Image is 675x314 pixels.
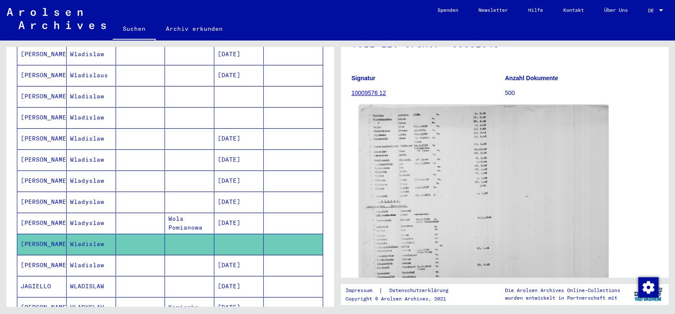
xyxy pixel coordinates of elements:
mat-cell: [DATE] [214,276,264,297]
a: Suchen [113,19,156,41]
mat-cell: [PERSON_NAME] [17,65,67,86]
mat-cell: [PERSON_NAME] [17,192,67,212]
span: DE [648,8,657,14]
img: 001.jpg [359,105,608,286]
mat-cell: [DATE] [214,171,264,191]
mat-cell: [PERSON_NAME] [17,171,67,191]
mat-cell: [PERSON_NAME] [17,44,67,65]
mat-cell: [DATE] [214,65,264,86]
mat-cell: Wladislaw [67,86,116,107]
p: 500 [505,89,658,97]
mat-cell: [DATE] [214,213,264,233]
mat-cell: Wladislaw [67,44,116,65]
mat-cell: Wladislaw [67,107,116,128]
mat-cell: [PERSON_NAME] [17,213,67,233]
mat-cell: [PERSON_NAME] [17,149,67,170]
mat-cell: Wladyslaw [67,171,116,191]
mat-cell: Wladyslaw [67,213,116,233]
mat-cell: Wladislaw [67,255,116,276]
mat-cell: [PERSON_NAME] [17,255,67,276]
mat-cell: Wladislaw [67,149,116,170]
mat-cell: [DATE] [214,192,264,212]
mat-cell: JAGIELLO [17,276,67,297]
mat-cell: [DATE] [214,255,264,276]
b: Signatur [351,75,375,81]
mat-cell: [DATE] [214,128,264,149]
div: | [346,286,459,295]
b: Anzahl Dokumente [505,75,558,81]
mat-cell: WLADISLAW [67,276,116,297]
mat-cell: Wladyslaw [67,192,116,212]
img: Zustimmung ändern [638,277,659,298]
a: Archiv erkunden [156,19,233,39]
mat-cell: [DATE] [214,149,264,170]
a: 10009576 12 [351,89,386,96]
p: wurden entwickelt in Partnerschaft mit [505,294,620,302]
mat-cell: [PERSON_NAME] [17,234,67,254]
a: Datenschutzerklärung [383,286,459,295]
mat-cell: Wola Pomianowa [165,213,214,233]
mat-cell: Wladislaw [67,128,116,149]
img: Arolsen_neg.svg [7,8,106,29]
p: Copyright © Arolsen Archives, 2021 [346,295,459,303]
mat-cell: [PERSON_NAME] [17,128,67,149]
mat-cell: [PERSON_NAME] [17,86,67,107]
img: yv_logo.png [632,284,664,305]
a: Impressum [346,286,379,295]
mat-cell: Wladislaw [67,234,116,254]
mat-cell: Wladislaus [67,65,116,86]
mat-cell: [DATE] [214,44,264,65]
p: Die Arolsen Archives Online-Collections [505,287,620,294]
mat-cell: [PERSON_NAME] [17,107,67,128]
